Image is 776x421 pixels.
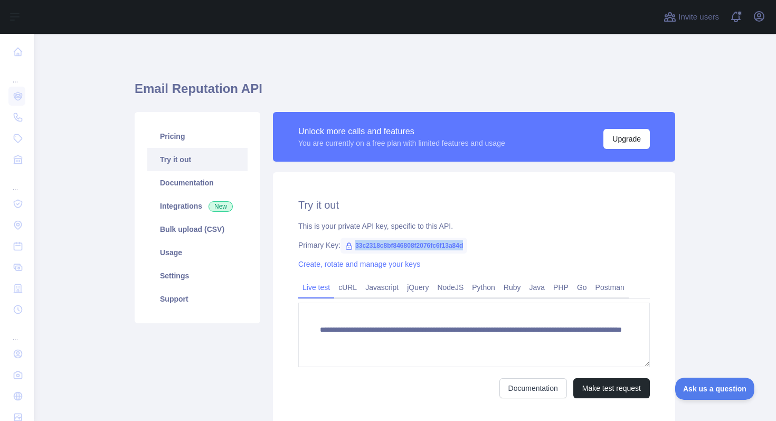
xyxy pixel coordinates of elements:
[147,264,248,287] a: Settings
[433,279,468,296] a: NodeJS
[298,279,334,296] a: Live test
[147,241,248,264] a: Usage
[298,221,650,231] div: This is your private API key, specific to this API.
[549,279,573,296] a: PHP
[603,129,650,149] button: Upgrade
[334,279,361,296] a: cURL
[298,138,505,148] div: You are currently on a free plan with limited features and usage
[8,171,25,192] div: ...
[573,279,591,296] a: Go
[403,279,433,296] a: jQuery
[661,8,721,25] button: Invite users
[209,201,233,212] span: New
[8,321,25,342] div: ...
[499,279,525,296] a: Ruby
[573,378,650,398] button: Make test request
[340,238,467,254] span: 33c2318c8bf846808f2076fc6f13a84d
[499,378,567,398] a: Documentation
[678,11,719,23] span: Invite users
[298,260,420,268] a: Create, rotate and manage your keys
[147,171,248,194] a: Documentation
[147,125,248,148] a: Pricing
[8,63,25,85] div: ...
[361,279,403,296] a: Javascript
[147,194,248,218] a: Integrations New
[468,279,499,296] a: Python
[147,287,248,311] a: Support
[147,148,248,171] a: Try it out
[591,279,629,296] a: Postman
[298,198,650,212] h2: Try it out
[525,279,550,296] a: Java
[135,80,675,106] h1: Email Reputation API
[298,125,505,138] div: Unlock more calls and features
[147,218,248,241] a: Bulk upload (CSV)
[298,240,650,250] div: Primary Key:
[675,378,755,400] iframe: Toggle Customer Support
